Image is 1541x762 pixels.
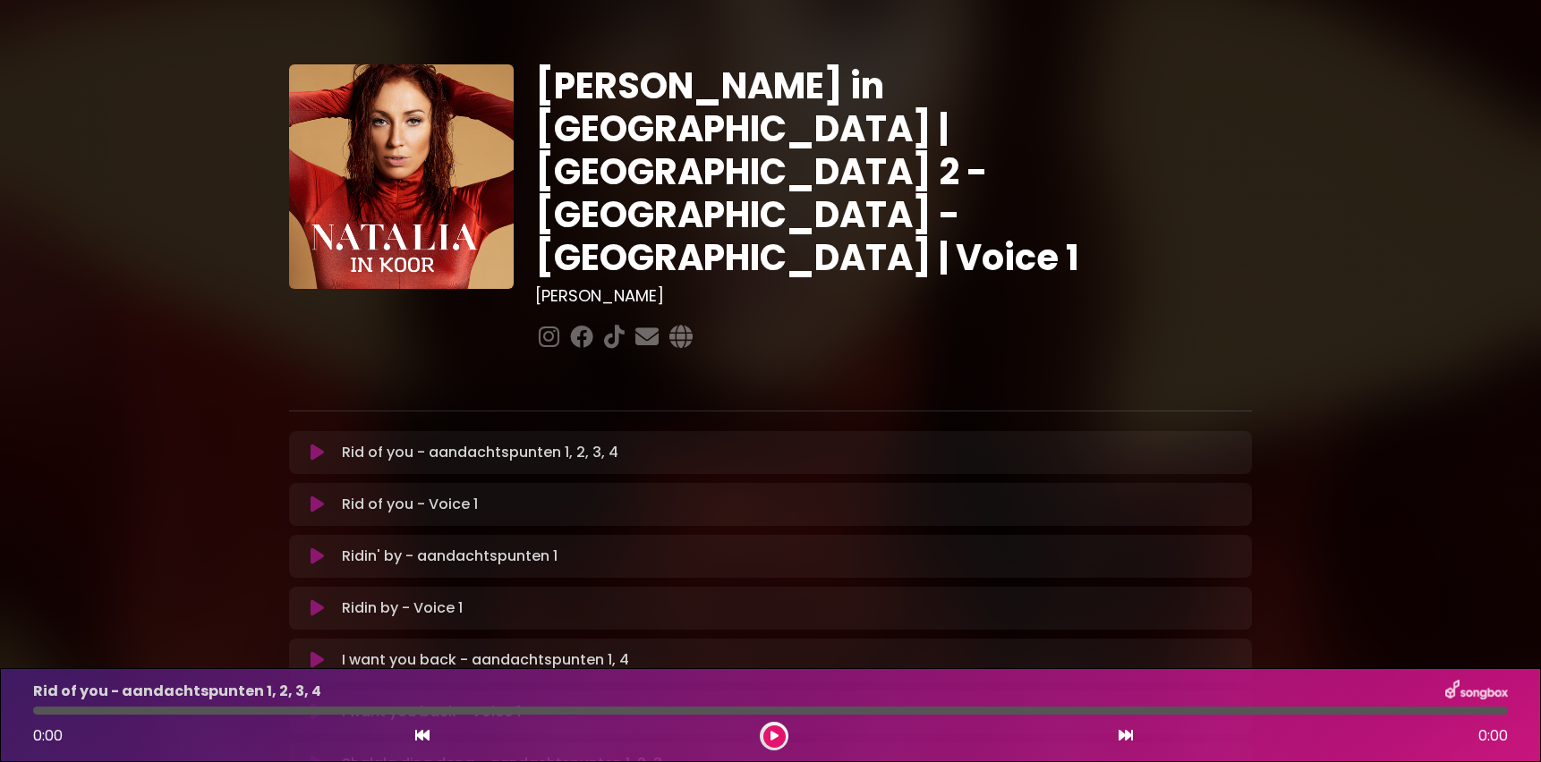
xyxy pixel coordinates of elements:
p: Rid of you - aandachtspunten 1, 2, 3, 4 [33,681,321,702]
h3: [PERSON_NAME] [535,286,1252,306]
img: YTVS25JmS9CLUqXqkEhs [289,64,514,289]
p: Ridin by - Voice 1 [342,597,463,619]
p: Ridin' by - aandachtspunten 1 [342,546,558,567]
img: songbox-logo-white.png [1445,680,1508,703]
span: 0:00 [1478,725,1508,747]
span: 0:00 [33,725,63,746]
h1: [PERSON_NAME] in [GEOGRAPHIC_DATA] | [GEOGRAPHIC_DATA] 2 - [GEOGRAPHIC_DATA] - [GEOGRAPHIC_DATA] ... [535,64,1252,279]
p: I want you back - aandachtspunten 1, 4 [342,649,629,671]
p: Rid of you - aandachtspunten 1, 2, 3, 4 [342,442,618,463]
p: Rid of you - Voice 1 [342,494,478,515]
